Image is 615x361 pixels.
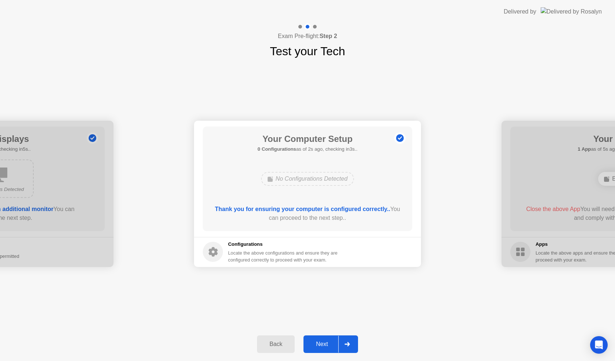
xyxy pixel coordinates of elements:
[259,341,292,347] div: Back
[541,7,602,16] img: Delivered by Rosalyn
[215,206,390,212] b: Thank you for ensuring your computer is configured correctly..
[590,336,608,354] div: Open Intercom Messenger
[228,241,339,248] h5: Configurations
[320,33,337,39] b: Step 2
[258,146,358,153] h5: as of 2s ago, checking in3s..
[258,146,296,152] b: 0 Configurations
[278,32,337,41] h4: Exam Pre-flight:
[228,249,339,263] div: Locate the above configurations and ensure they are configured correctly to proceed with your exam.
[213,205,402,222] div: You can proceed to the next step..
[306,341,338,347] div: Next
[270,42,345,60] h1: Test your Tech
[257,335,295,353] button: Back
[258,132,358,146] h1: Your Computer Setup
[303,335,358,353] button: Next
[504,7,536,16] div: Delivered by
[261,172,354,186] div: No Configurations Detected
